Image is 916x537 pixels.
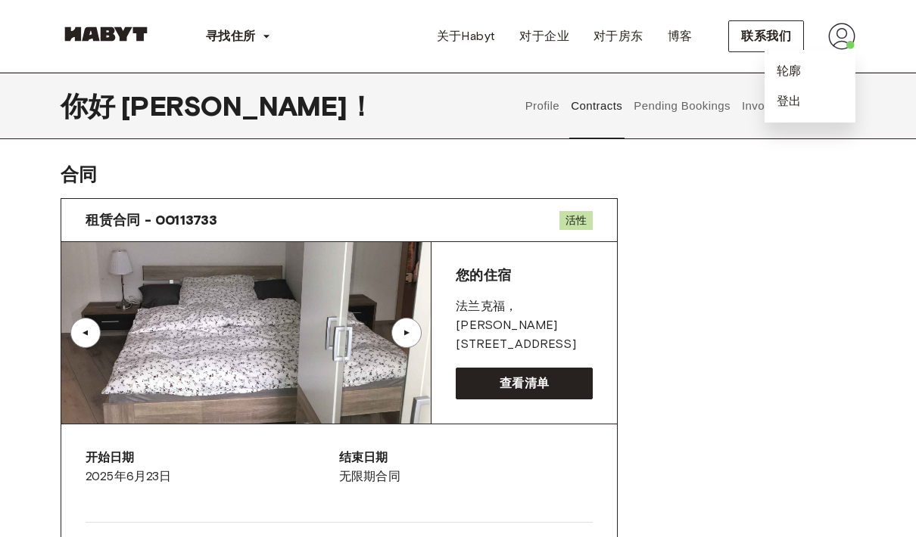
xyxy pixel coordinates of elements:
[594,29,643,43] font: 对于房东
[339,469,400,483] font: 无限期合同
[121,89,347,123] font: [PERSON_NAME]
[347,89,375,123] font: ！
[500,376,550,390] font: 查看清单
[581,21,656,51] a: 对于房东
[206,29,256,43] font: 寻找住所
[456,337,575,351] font: [STREET_ADDRESS]
[456,267,511,284] font: 您的住宿
[456,299,557,332] font: ，[PERSON_NAME]
[425,21,508,51] a: 关于Habyt
[456,299,505,313] font: 法兰克福
[519,29,569,43] font: 对于企业
[339,450,388,464] font: 结束日期
[79,328,90,337] font: ▲
[565,214,587,227] font: 活性
[402,328,413,337] font: ▲
[519,73,855,139] div: 用户资料标签
[86,450,135,464] font: 开始日期
[437,29,496,43] font: 关于Habyt
[61,26,151,42] img: 哈比特
[668,29,693,43] font: 博客
[632,73,733,139] button: Pending Bookings
[741,29,791,43] font: 联系我们
[656,21,705,51] a: 博客
[740,73,798,139] button: Invoices
[777,64,802,78] font: 轮廓
[61,242,431,424] img: 房间图片
[828,23,855,50] img: 头像
[86,469,172,483] font: 2025年6月23日
[194,21,283,51] button: 寻找住所
[728,20,804,52] button: 联系我们
[777,94,802,108] font: 登出
[507,21,581,51] a: 对于企业
[523,73,562,139] button: Profile
[61,89,115,123] font: 你好
[61,163,97,185] font: 合同
[777,92,802,110] button: 登出
[569,73,625,139] button: Contracts
[456,368,593,399] a: 查看清单
[86,212,217,228] font: 租赁合同 - 00113733
[777,62,802,80] a: 轮廓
